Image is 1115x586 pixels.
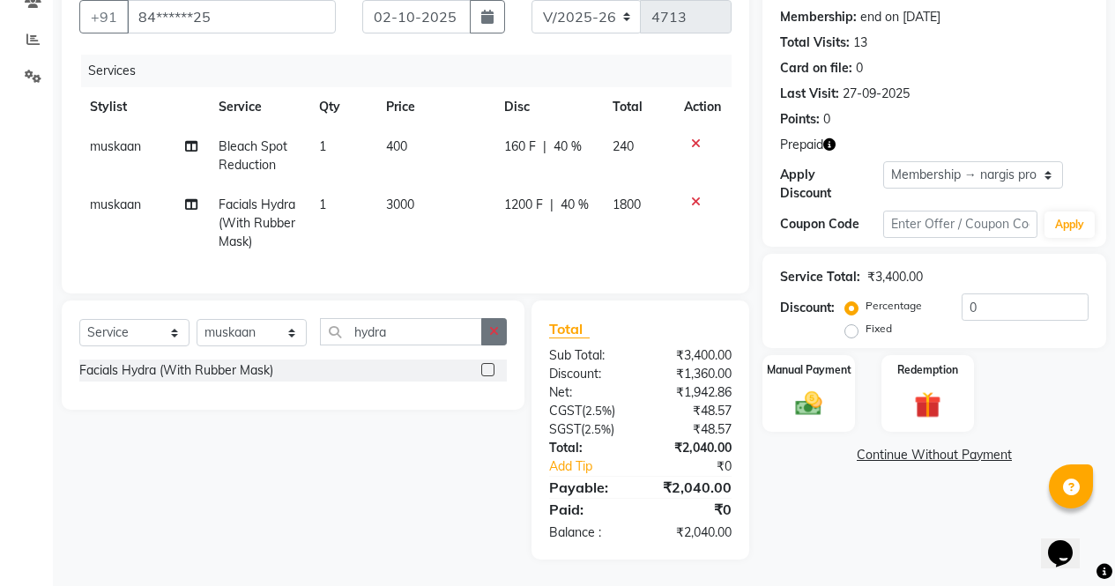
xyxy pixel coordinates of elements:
[780,85,839,103] div: Last Visit:
[536,499,641,520] div: Paid:
[780,59,852,78] div: Card on file:
[320,318,482,345] input: Search or Scan
[494,87,602,127] th: Disc
[90,138,141,154] span: muskaan
[658,457,745,476] div: ₹0
[549,421,581,437] span: SGST
[219,138,287,173] span: Bleach Spot Reduction
[866,298,922,314] label: Percentage
[640,420,745,439] div: ₹48.57
[766,446,1103,464] a: Continue Without Payment
[554,137,582,156] span: 40 %
[867,268,923,286] div: ₹3,400.00
[536,365,641,383] div: Discount:
[860,8,940,26] div: end on [DATE]
[79,87,208,127] th: Stylist
[780,33,850,52] div: Total Visits:
[640,439,745,457] div: ₹2,040.00
[853,33,867,52] div: 13
[319,197,326,212] span: 1
[561,196,589,214] span: 40 %
[780,8,857,26] div: Membership:
[504,196,543,214] span: 1200 F
[787,389,830,419] img: _cash.svg
[1044,211,1095,238] button: Apply
[883,211,1037,238] input: Enter Offer / Coupon Code
[640,383,745,402] div: ₹1,942.86
[602,87,673,127] th: Total
[1041,516,1097,568] iframe: chat widget
[613,197,641,212] span: 1800
[856,59,863,78] div: 0
[536,477,641,498] div: Payable:
[536,383,641,402] div: Net:
[640,365,745,383] div: ₹1,360.00
[79,361,273,380] div: Facials Hydra (With Rubber Mask)
[640,402,745,420] div: ₹48.57
[319,138,326,154] span: 1
[386,197,414,212] span: 3000
[219,197,295,249] span: Facials Hydra (With Rubber Mask)
[613,138,634,154] span: 240
[375,87,494,127] th: Price
[536,420,641,439] div: ( )
[504,137,536,156] span: 160 F
[208,87,308,127] th: Service
[767,362,851,378] label: Manual Payment
[780,215,883,234] div: Coupon Code
[550,196,554,214] span: |
[866,321,892,337] label: Fixed
[549,320,590,338] span: Total
[584,422,611,436] span: 2.5%
[780,136,823,154] span: Prepaid
[536,457,658,476] a: Add Tip
[780,299,835,317] div: Discount:
[543,137,546,156] span: |
[386,138,407,154] span: 400
[673,87,732,127] th: Action
[823,110,830,129] div: 0
[780,110,820,129] div: Points:
[906,389,949,421] img: _gift.svg
[897,362,958,378] label: Redemption
[780,268,860,286] div: Service Total:
[536,439,641,457] div: Total:
[536,346,641,365] div: Sub Total:
[308,87,375,127] th: Qty
[780,166,883,203] div: Apply Discount
[585,404,612,418] span: 2.5%
[640,499,745,520] div: ₹0
[536,523,641,542] div: Balance :
[640,477,745,498] div: ₹2,040.00
[549,403,582,419] span: CGST
[81,55,745,87] div: Services
[640,346,745,365] div: ₹3,400.00
[90,197,141,212] span: muskaan
[536,402,641,420] div: ( )
[640,523,745,542] div: ₹2,040.00
[843,85,910,103] div: 27-09-2025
